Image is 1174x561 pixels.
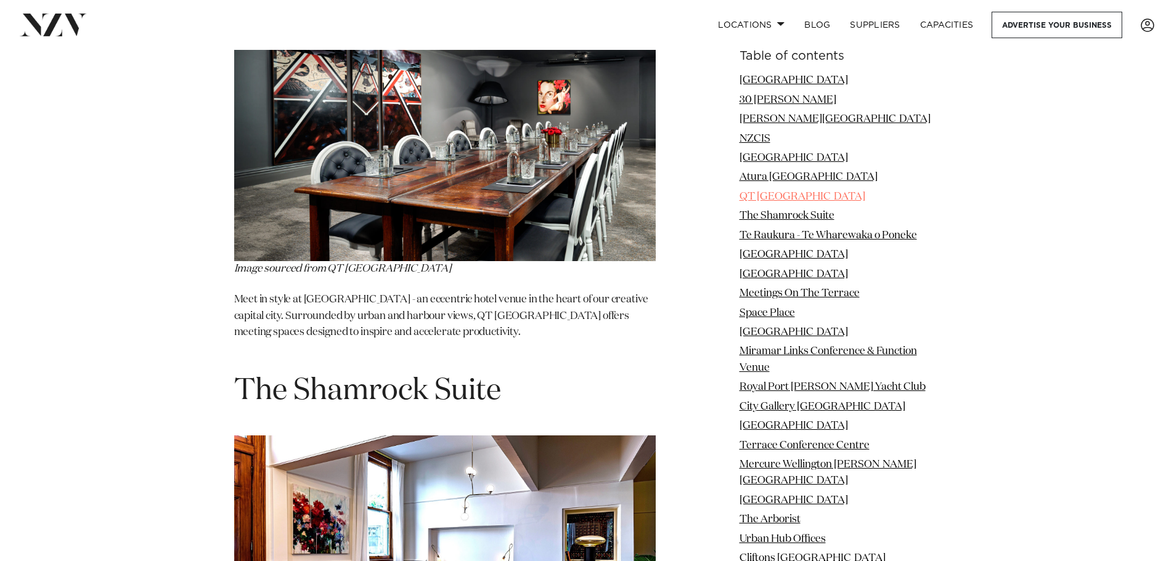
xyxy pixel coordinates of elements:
[740,307,795,318] a: Space Place
[910,12,984,38] a: Capacities
[740,327,848,337] a: [GEOGRAPHIC_DATA]
[740,534,826,544] a: Urban Hub Offices
[740,94,836,105] a: 30 [PERSON_NAME]
[740,421,848,431] a: [GEOGRAPHIC_DATA]
[20,14,87,36] img: nzv-logo.png
[794,12,840,38] a: BLOG
[740,114,931,124] a: [PERSON_NAME][GEOGRAPHIC_DATA]
[740,440,870,450] a: Terrace Conference Centre
[740,495,848,506] a: [GEOGRAPHIC_DATA]
[740,401,905,411] a: City Gallery [GEOGRAPHIC_DATA]
[740,230,917,241] a: Te Raukura - Te Wharewaka o Poneke
[740,211,834,221] a: The Shamrock Suite
[740,459,916,486] a: Mercure Wellington [PERSON_NAME][GEOGRAPHIC_DATA]
[740,133,770,143] a: NZCIS
[992,12,1122,38] a: Advertise your business
[740,514,801,525] a: The Arborist
[740,268,848,279] a: [GEOGRAPHIC_DATA]
[234,292,656,357] p: Meet in style at [GEOGRAPHIC_DATA] - an eccentric hotel venue in the heart of our creative capita...
[740,75,848,86] a: [GEOGRAPHIC_DATA]
[740,382,926,392] a: Royal Port [PERSON_NAME] Yacht Club
[234,372,656,411] h1: The Shamrock Suite
[740,346,917,373] a: Miramar Links Conference & Function Venue
[740,172,878,182] a: Atura [GEOGRAPHIC_DATA]
[740,192,865,202] a: QT [GEOGRAPHIC_DATA]
[740,153,848,163] a: [GEOGRAPHIC_DATA]
[840,12,910,38] a: SUPPLIERS
[740,50,940,63] h6: Table of contents
[234,264,451,274] em: Image sourced from QT [GEOGRAPHIC_DATA]
[740,288,860,299] a: Meetings On The Terrace
[708,12,794,38] a: Locations
[740,249,848,260] a: [GEOGRAPHIC_DATA]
